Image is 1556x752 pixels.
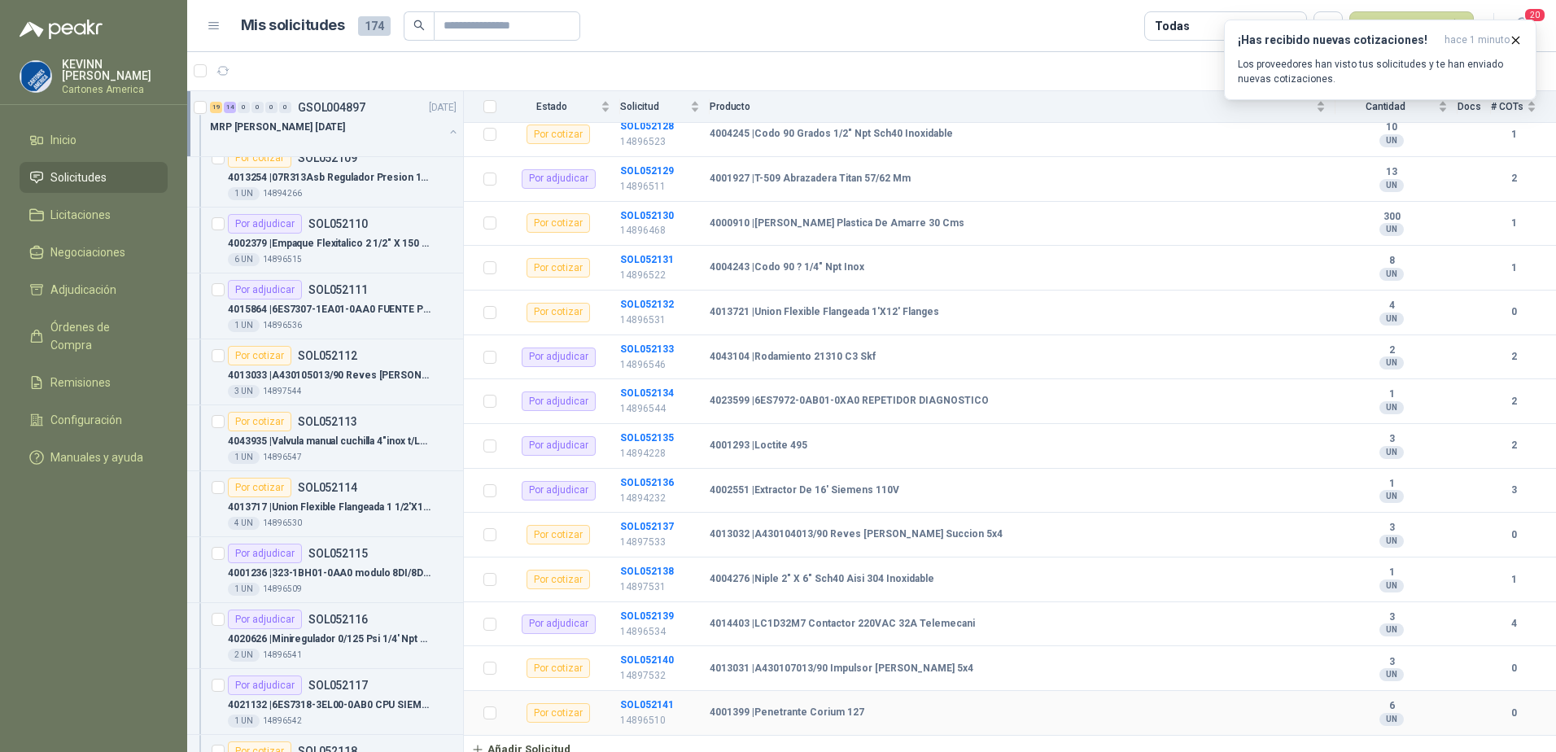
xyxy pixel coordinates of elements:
a: SOL052134 [620,387,674,399]
div: 6 UN [228,253,260,266]
a: Órdenes de Compra [20,312,168,361]
a: Licitaciones [20,199,168,230]
span: Estado [506,101,597,112]
div: UN [1379,179,1404,192]
div: 14 [224,102,236,113]
a: Por adjudicarSOL0521104002379 |Empaque Flexitalico 2 1/2" X 150 Psi6 UN14896515 [187,208,463,273]
div: Por cotizar [527,303,590,322]
p: SOL052116 [308,614,368,625]
div: 1 UN [228,187,260,200]
p: GSOL004897 [298,102,365,113]
p: 14896547 [263,451,302,464]
p: 14896531 [620,313,700,328]
p: 4043935 | Valvula manual cuchilla 4"inox t/LUG Orbinox o Velan [228,434,431,449]
span: Negociaciones [50,243,125,261]
p: 14896544 [620,401,700,417]
b: 13 [1335,166,1448,179]
b: SOL052133 [620,343,674,355]
b: 4043104 | Rodamiento 21310 C3 Skf [710,351,876,364]
b: 4004245 | Codo 90 Grados 1/2" Npt Sch40 Inoxidable [710,128,953,141]
b: 1 [1335,388,1448,401]
b: 3 [1335,611,1448,624]
div: UN [1379,223,1404,236]
a: SOL052138 [620,566,674,577]
div: UN [1379,401,1404,414]
p: 14896510 [620,713,700,728]
div: UN [1379,668,1404,681]
div: Por cotizar [527,125,590,144]
p: SOL052111 [308,284,368,295]
p: 4015864 | 6ES7307-1EA01-0AA0 FUENTE PS 307 5A [228,302,431,317]
span: Inicio [50,131,76,149]
div: UN [1379,446,1404,459]
b: 3 [1491,483,1536,498]
b: SOL052135 [620,432,674,444]
a: Inicio [20,125,168,155]
div: 1 UN [228,715,260,728]
span: 20 [1523,7,1546,23]
p: SOL052112 [298,350,357,361]
span: Adjudicación [50,281,116,299]
b: 1 [1491,572,1536,588]
p: Los proveedores han visto tus solicitudes y te han enviado nuevas cotizaciones. [1238,57,1523,86]
p: [DATE] [429,100,457,116]
p: 14896536 [263,319,302,332]
div: Por cotizar [527,213,590,233]
b: 300 [1335,211,1448,224]
b: 0 [1491,706,1536,721]
b: 8 [1335,255,1448,268]
p: 14896542 [263,715,302,728]
p: 14897532 [620,668,700,684]
b: 3 [1335,433,1448,446]
a: Por adjudicarSOL0521114015864 |6ES7307-1EA01-0AA0 FUENTE PS 307 5A1 UN14896536 [187,273,463,339]
p: 4020626 | Miniregulador 0/125 Psi 1/4' Npt Watts [228,632,431,647]
div: Por adjudicar [522,436,596,456]
b: 2 [1491,171,1536,186]
p: 14896515 [263,253,302,266]
b: 3 [1335,522,1448,535]
div: Por cotizar [228,412,291,431]
p: 4013254 | 07R313Asb Regulador Presion 1/2"[PERSON_NAME] [228,170,431,186]
b: 4 [1335,299,1448,313]
a: SOL052137 [620,521,674,532]
button: 20 [1507,11,1536,41]
b: 4004276 | Niple 2" X 6" Sch40 Aisi 304 Inoxidable [710,573,934,586]
b: SOL052132 [620,299,674,310]
b: 4000910 | [PERSON_NAME] Plastica De Amarre 30 Cms [710,217,964,230]
p: 14896546 [620,357,700,373]
p: 14896511 [620,179,700,195]
b: 2 [1491,349,1536,365]
h1: Mis solicitudes [241,14,345,37]
span: Solicitudes [50,168,107,186]
span: Manuales y ayuda [50,448,143,466]
b: 4001927 | T-509 Abrazadera Titan 57/62 Mm [710,173,911,186]
div: Por cotizar [527,703,590,723]
span: hace 1 minuto [1445,33,1510,47]
div: 0 [279,102,291,113]
th: Estado [506,91,620,123]
a: Por cotizarSOL0521144013717 |Union Flexible Flangeada 1 1/2'X12'4 UN14896530 [187,471,463,537]
div: 4 UN [228,517,260,530]
a: Remisiones [20,367,168,398]
p: 4021132 | 6ES7318-3EL00-0AB0 CPU SIEMENS 319 [228,697,431,713]
div: Por adjudicar [228,544,302,563]
b: 3 [1335,656,1448,669]
div: Por cotizar [228,148,291,168]
p: 4002379 | Empaque Flexitalico 2 1/2" X 150 Psi [228,236,431,251]
div: 0 [251,102,264,113]
b: 1 [1491,260,1536,276]
div: Por cotizar [228,478,291,497]
b: SOL052129 [620,165,674,177]
b: 2 [1491,394,1536,409]
a: SOL052141 [620,699,674,710]
a: Por adjudicarSOL0521164020626 |Miniregulador 0/125 Psi 1/4' Npt Watts2 UN14896541 [187,603,463,669]
a: Manuales y ayuda [20,442,168,473]
div: Por cotizar [527,658,590,678]
th: Producto [710,91,1335,123]
b: 1 [1491,216,1536,231]
span: Órdenes de Compra [50,318,152,354]
span: Configuración [50,411,122,429]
